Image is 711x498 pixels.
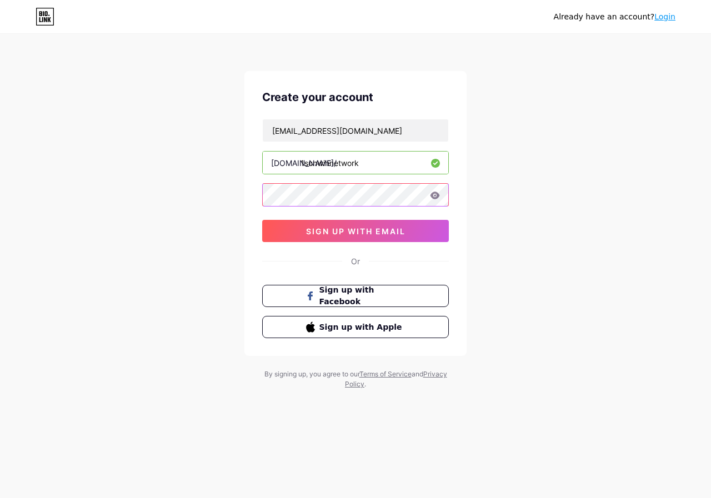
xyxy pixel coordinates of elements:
div: By signing up, you agree to our and . [261,369,450,389]
span: Sign up with Apple [319,321,405,333]
a: Terms of Service [359,370,412,378]
div: Create your account [262,89,449,105]
a: Login [654,12,675,21]
span: Sign up with Facebook [319,284,405,308]
span: sign up with email [306,227,405,236]
input: username [263,152,448,174]
div: Already have an account? [554,11,675,23]
button: Sign up with Facebook [262,285,449,307]
button: Sign up with Apple [262,316,449,338]
button: sign up with email [262,220,449,242]
input: Email [263,119,448,142]
div: [DOMAIN_NAME]/ [271,157,337,169]
div: Or [351,255,360,267]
